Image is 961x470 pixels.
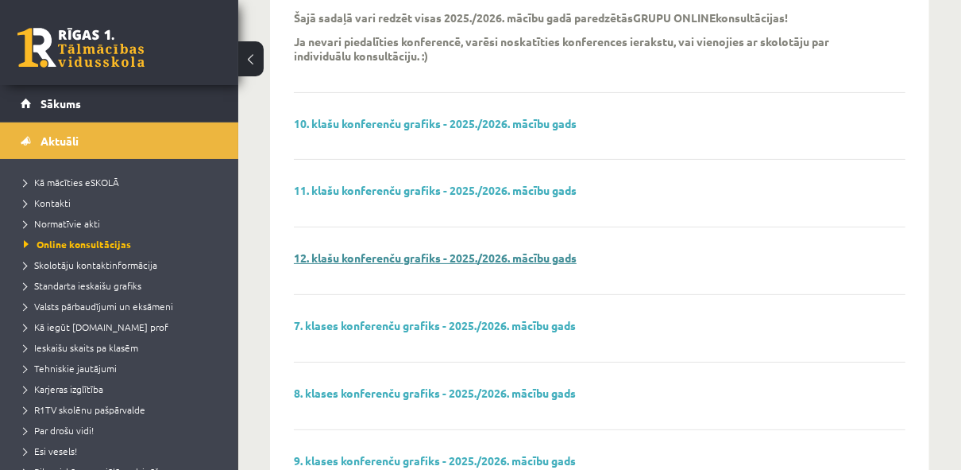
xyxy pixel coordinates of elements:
span: Kontakti [24,196,71,209]
span: Standarta ieskaišu grafiks [24,279,141,292]
span: Skolotāju kontaktinformācija [24,258,157,271]
a: Kontakti [24,196,222,210]
span: Par drošu vidi! [24,424,94,437]
a: 10. klašu konferenču grafiks - 2025./2026. mācību gads [294,116,577,130]
a: 7. klases konferenču grafiks - 2025./2026. mācību gads [294,318,576,332]
span: Ieskaišu skaits pa klasēm [24,341,138,354]
span: Aktuāli [41,134,79,148]
p: Ja nevari piedalīties konferencē, varēsi noskatīties konferences ierakstu, vai vienojies ar skolo... [294,34,882,63]
a: Tehniskie jautājumi [24,361,222,375]
a: R1TV skolēnu pašpārvalde [24,402,222,417]
a: Karjeras izglītība [24,382,222,396]
span: Kā iegūt [DOMAIN_NAME] prof [24,320,168,333]
span: Tehniskie jautājumi [24,362,117,375]
a: 11. klašu konferenču grafiks - 2025./2026. mācību gads [294,183,577,197]
p: Šajā sadaļā vari redzēt visas 2025./2026. mācību gadā paredzētās konsultācijas! [294,10,788,25]
a: Kā mācīties eSKOLĀ [24,175,222,189]
span: Karjeras izglītība [24,383,103,395]
span: Sākums [41,96,81,111]
a: Par drošu vidi! [24,423,222,437]
a: Rīgas 1. Tālmācības vidusskola [17,28,145,68]
a: 9. klases konferenču grafiks - 2025./2026. mācību gads [294,453,576,468]
a: Normatīvie akti [24,216,222,231]
a: Skolotāju kontaktinformācija [24,258,222,272]
a: Sākums [21,85,218,122]
span: Kā mācīties eSKOLĀ [24,176,119,188]
a: 8. klases konferenču grafiks - 2025./2026. mācību gads [294,386,576,400]
strong: GRUPU ONLINE [633,10,716,25]
a: Valsts pārbaudījumi un eksāmeni [24,299,222,313]
span: Normatīvie akti [24,217,100,230]
span: R1TV skolēnu pašpārvalde [24,403,145,416]
a: Online konsultācijas [24,237,222,251]
a: Esi vesels! [24,444,222,458]
a: 12. klašu konferenču grafiks - 2025./2026. mācību gads [294,251,577,265]
span: Esi vesels! [24,445,77,457]
a: Ieskaišu skaits pa klasēm [24,340,222,355]
span: Online konsultācijas [24,238,131,251]
a: Aktuāli [21,122,218,159]
a: Kā iegūt [DOMAIN_NAME] prof [24,320,222,334]
span: Valsts pārbaudījumi un eksāmeni [24,300,173,313]
a: Standarta ieskaišu grafiks [24,278,222,293]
